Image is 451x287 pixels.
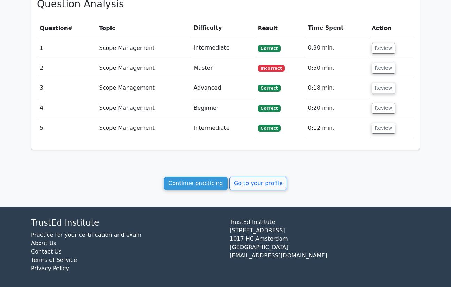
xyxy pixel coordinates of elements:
[372,43,395,54] button: Review
[229,177,287,190] a: Go to your profile
[305,58,369,78] td: 0:50 min.
[305,38,369,58] td: 0:30 min.
[37,98,97,118] td: 4
[164,177,228,190] a: Continue practicing
[372,83,395,93] button: Review
[31,232,142,238] a: Practice for your certification and exam
[258,125,281,132] span: Correct
[191,118,255,138] td: Intermediate
[97,58,191,78] td: Scope Management
[97,38,191,58] td: Scope Management
[369,18,414,38] th: Action
[97,18,191,38] th: Topic
[31,248,61,255] a: Contact Us
[305,98,369,118] td: 0:20 min.
[372,103,395,114] button: Review
[225,218,424,278] div: TrustEd Institute [STREET_ADDRESS] 1017 HC Amsterdam [GEOGRAPHIC_DATA] [EMAIL_ADDRESS][DOMAIN_NAME]
[31,265,69,272] a: Privacy Policy
[255,18,305,38] th: Result
[191,58,255,78] td: Master
[258,65,285,72] span: Incorrect
[31,218,221,228] h4: TrustEd Institute
[258,45,281,52] span: Correct
[31,257,77,263] a: Terms of Service
[97,118,191,138] td: Scope Management
[305,118,369,138] td: 0:12 min.
[37,58,97,78] td: 2
[305,78,369,98] td: 0:18 min.
[191,18,255,38] th: Difficulty
[37,38,97,58] td: 1
[40,25,68,31] span: Question
[191,98,255,118] td: Beginner
[37,18,97,38] th: #
[31,240,56,247] a: About Us
[191,78,255,98] td: Advanced
[258,105,281,112] span: Correct
[37,78,97,98] td: 3
[97,98,191,118] td: Scope Management
[305,18,369,38] th: Time Spent
[37,118,97,138] td: 5
[258,85,281,92] span: Correct
[372,123,395,134] button: Review
[97,78,191,98] td: Scope Management
[191,38,255,58] td: Intermediate
[372,63,395,74] button: Review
